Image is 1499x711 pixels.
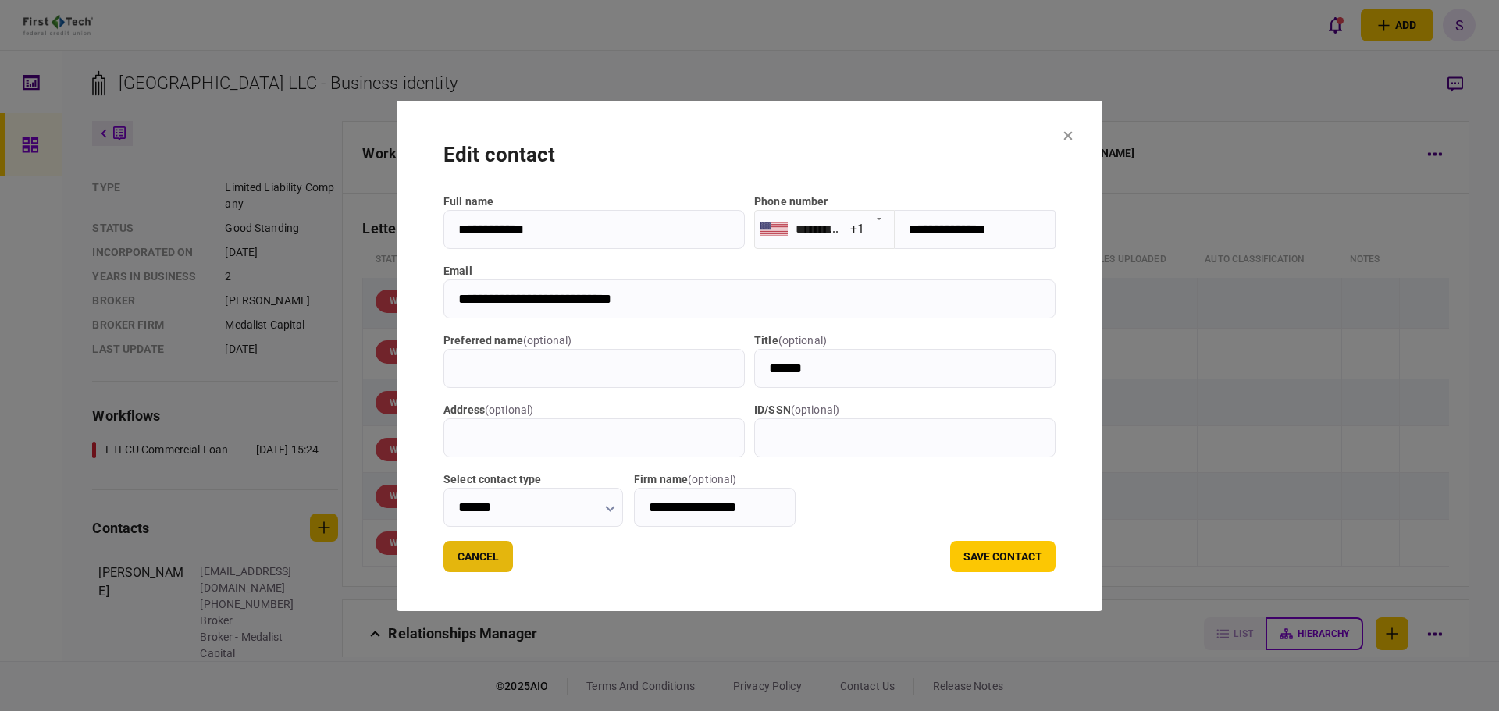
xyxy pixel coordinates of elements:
label: Select contact type [443,471,623,488]
input: firm name [634,488,796,527]
button: Open [868,207,890,229]
span: ( optional ) [523,334,571,347]
button: Cancel [443,541,513,572]
label: ID/SSN [754,402,1056,418]
input: ID/SSN [754,418,1056,457]
label: firm name [634,471,796,488]
input: full name [443,210,745,249]
input: Preferred name [443,349,745,388]
label: Preferred name [443,332,745,349]
input: address [443,418,745,457]
span: ( optional ) [485,403,533,416]
input: title [754,349,1056,388]
button: save contact [950,541,1056,572]
span: ( optional ) [688,473,736,485]
label: title [754,332,1056,349]
label: address [443,402,745,418]
img: us [760,222,788,236]
input: email [443,279,1056,318]
label: Phone number [754,195,828,208]
label: full name [443,194,745,210]
input: Select contact type [443,488,623,527]
label: email [443,263,1056,279]
div: +1 [850,220,864,238]
span: ( optional ) [778,334,827,347]
span: ( optional ) [791,403,839,416]
div: edit contact [443,140,1056,170]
